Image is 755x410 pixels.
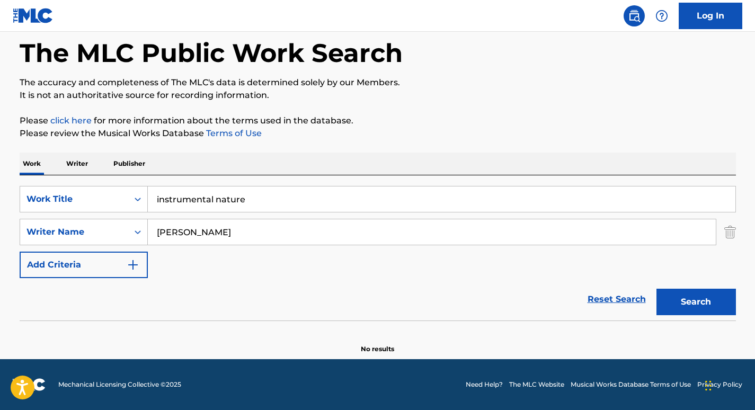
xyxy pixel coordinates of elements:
img: logo [13,378,46,391]
div: Help [651,5,672,26]
a: Musical Works Database Terms of Use [571,380,691,389]
img: MLC Logo [13,8,54,23]
p: Writer [63,153,91,175]
p: Work [20,153,44,175]
span: Mechanical Licensing Collective © 2025 [58,380,181,389]
div: Writer Name [26,226,122,238]
button: Search [656,289,736,315]
a: Need Help? [466,380,503,389]
div: Drag [705,370,712,402]
p: Publisher [110,153,148,175]
h1: The MLC Public Work Search [20,37,403,69]
a: click here [50,115,92,126]
a: Log In [679,3,742,29]
img: Delete Criterion [724,219,736,245]
img: help [655,10,668,22]
a: The MLC Website [509,380,564,389]
p: It is not an authoritative source for recording information. [20,89,736,102]
p: Please review the Musical Works Database [20,127,736,140]
img: search [628,10,641,22]
img: 9d2ae6d4665cec9f34b9.svg [127,259,139,271]
iframe: Chat Widget [702,359,755,410]
div: Work Title [26,193,122,206]
p: The accuracy and completeness of The MLC's data is determined solely by our Members. [20,76,736,89]
a: Reset Search [582,288,651,311]
form: Search Form [20,186,736,320]
a: Public Search [624,5,645,26]
p: Please for more information about the terms used in the database. [20,114,736,127]
a: Terms of Use [204,128,262,138]
button: Add Criteria [20,252,148,278]
p: No results [361,332,394,354]
a: Privacy Policy [697,380,742,389]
